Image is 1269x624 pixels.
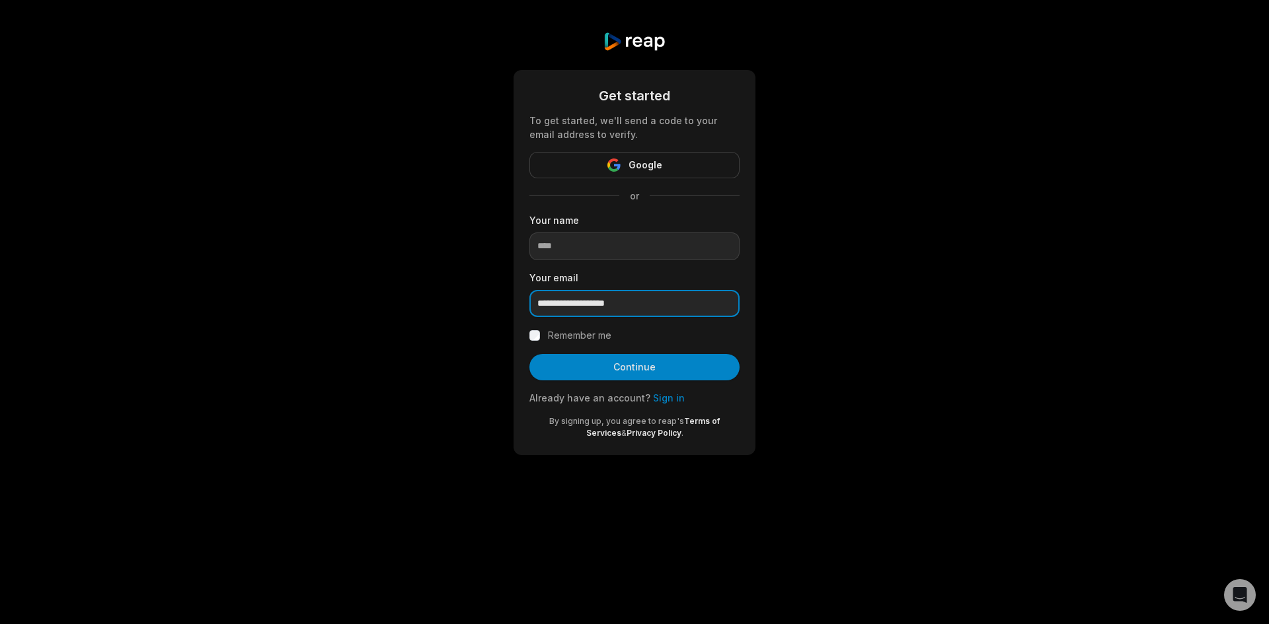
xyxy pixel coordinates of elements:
div: Open Intercom Messenger [1224,579,1256,611]
span: Google [629,157,662,173]
span: & [621,428,627,438]
label: Remember me [548,328,611,343]
span: . [681,428,683,438]
a: Sign in [653,392,685,403]
button: Google [529,152,740,178]
img: reap [603,32,666,52]
div: Get started [529,86,740,106]
label: Your name [529,213,740,227]
label: Your email [529,271,740,285]
span: Already have an account? [529,392,650,403]
a: Privacy Policy [627,428,681,438]
button: Continue [529,354,740,380]
span: By signing up, you agree to reap's [549,416,684,426]
div: To get started, we'll send a code to your email address to verify. [529,114,740,141]
span: or [619,189,650,203]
